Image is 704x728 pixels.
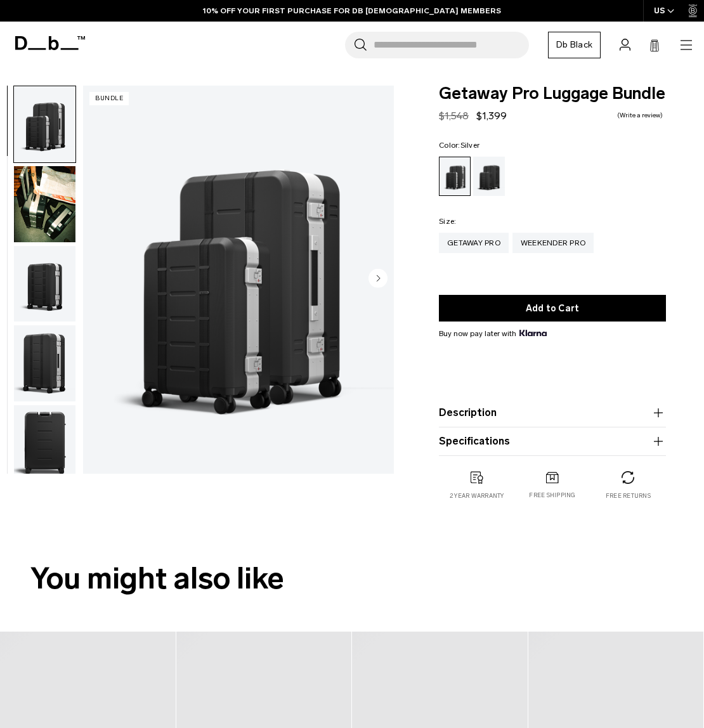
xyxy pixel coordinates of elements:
[439,110,469,122] s: $1,548
[13,325,76,402] button: Getaway Pro Luggage Bundle Silver
[203,5,501,16] a: 10% OFF YOUR FIRST PURCHASE FOR DB [DEMOGRAPHIC_DATA] MEMBERS
[606,491,651,500] p: Free returns
[13,86,76,163] button: Getaway Pro Luggage Bundle Silver
[476,110,507,122] span: $1,399
[439,141,479,149] legend: Color:
[13,166,76,243] button: Getaway Pro Luggage Bundle Silver
[14,405,75,481] img: Getaway Pro Luggage Bundle Silver
[439,86,666,102] span: Getaway Pro Luggage Bundle
[460,141,480,150] span: Silver
[13,405,76,482] button: Getaway Pro Luggage Bundle Silver
[439,295,666,322] button: Add to Cart
[617,112,663,119] a: Write a review
[89,92,129,105] p: Bundle
[439,405,666,420] button: Description
[473,157,505,196] a: Black out
[439,218,456,225] legend: Size:
[14,325,75,401] img: Getaway Pro Luggage Bundle Silver
[83,86,394,474] li: 1 / 10
[439,328,547,339] span: Buy now pay later with
[450,491,504,500] p: 2 year warranty
[14,166,75,242] img: Getaway Pro Luggage Bundle Silver
[519,330,547,336] img: {"height" => 20, "alt" => "Klarna"}
[439,157,471,196] a: Silver
[368,269,388,290] button: Next slide
[548,32,601,58] a: Db Black
[14,246,75,322] img: Getaway Pro Luggage Bundle Silver
[439,434,666,449] button: Specifications
[529,491,575,500] p: Free shipping
[439,233,509,253] a: Getaway Pro
[512,233,594,253] a: Weekender Pro
[13,245,76,323] button: Getaway Pro Luggage Bundle Silver
[14,86,75,162] img: Getaway Pro Luggage Bundle Silver
[83,86,394,474] img: Getaway Pro Luggage Bundle Silver
[30,556,674,601] h2: You might also like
